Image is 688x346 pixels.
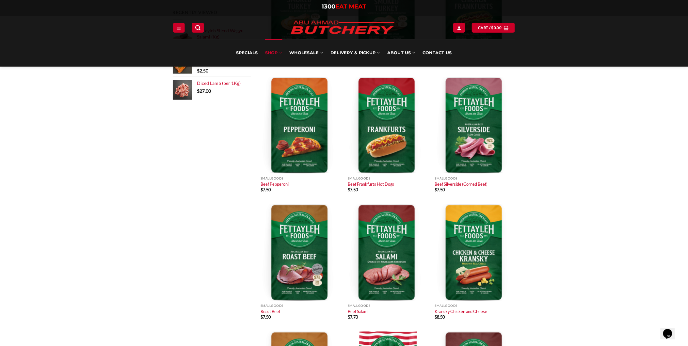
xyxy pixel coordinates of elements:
span: $ [261,315,263,320]
p: Smallgoods [348,177,428,181]
a: Roast Beef [261,309,280,314]
a: Delivery & Pickup [330,39,380,67]
bdi: 2.50 [197,68,209,73]
bdi: 8.50 [435,315,445,320]
a: SHOP [265,39,282,67]
span: $ [197,68,200,73]
span: Cart / [478,25,502,31]
span: $ [197,88,200,94]
span: $ [261,187,263,193]
img: Beef Frankfurts Hot Dogs [348,77,428,174]
span: Diced Lamb (per 1Kg) [197,80,241,86]
img: Roast Beef [261,204,341,301]
a: Kransky Chicken and Cheese [435,309,488,314]
a: Beef Frankfurts Hot Dogs [348,182,394,187]
span: $ [348,315,350,320]
a: Contact Us [423,39,452,67]
a: Beef Silverside (Corned Beef) [435,182,488,187]
img: Kransky Chicken and Cheese [435,204,516,301]
a: View cart [472,23,515,32]
span: $ [491,25,494,31]
span: $ [348,187,350,193]
a: Search [192,23,204,32]
span: 1300 [322,3,336,10]
p: Smallgoods [348,304,428,308]
img: Beef Silverside (Corned Beef) [435,77,516,174]
a: Beef Salami [348,309,368,314]
a: Wholesale [289,39,323,67]
bdi: 27.00 [197,88,211,94]
a: Beef Pepperoni [261,182,289,187]
a: Login [453,23,465,32]
p: Smallgoods [261,177,341,181]
span: $ [435,315,437,320]
img: Abu Ahmad Butchery [285,16,400,39]
img: Beef Pepperoni [261,77,341,174]
span: $ [435,187,437,193]
p: Smallgoods [435,304,516,308]
iframe: chat widget [661,320,681,339]
a: 1300EAT MEAT [322,3,366,10]
a: About Us [387,39,415,67]
p: Smallgoods [261,304,341,308]
a: Menu [173,23,185,32]
bdi: 7.50 [435,187,445,193]
bdi: 7.50 [261,315,271,320]
p: Smallgoods [435,177,516,181]
bdi: 0.00 [491,25,502,30]
bdi: 7.50 [261,187,271,193]
bdi: 7.50 [348,187,358,193]
a: Diced Lamb (per 1Kg) [197,80,251,86]
bdi: 7.70 [348,315,358,320]
a: Specials [236,39,258,67]
span: EAT MEAT [336,3,366,10]
img: Beef Salami [348,204,428,301]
